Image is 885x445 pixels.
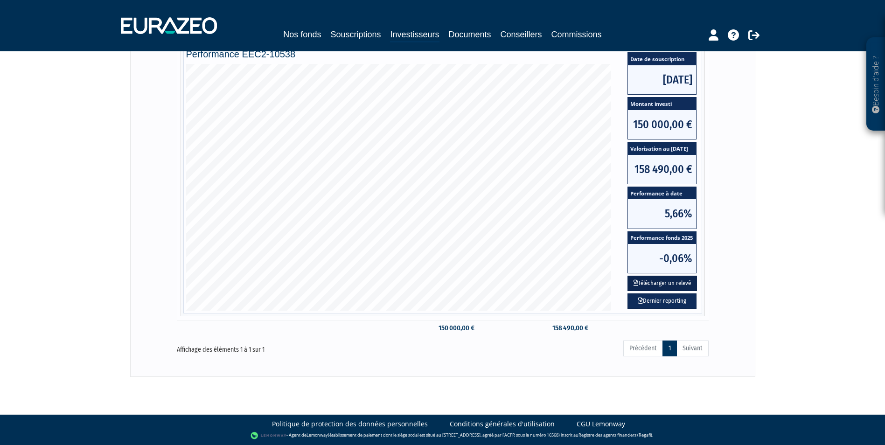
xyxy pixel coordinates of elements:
span: 150 000,00 € [628,110,696,139]
span: 158 490,00 € [628,155,696,184]
span: Performance à date [628,187,696,200]
a: CGU Lemonway [577,419,625,429]
img: logo-lemonway.png [251,431,286,440]
span: Date de souscription [628,53,696,65]
a: Politique de protection des données personnelles [272,419,428,429]
a: Commissions [551,28,602,41]
p: Besoin d'aide ? [871,42,881,126]
button: Télécharger un relevé [627,276,697,291]
a: Documents [449,28,491,41]
div: Affichage des éléments 1 à 1 sur 1 [177,340,390,355]
a: Dernier reporting [627,293,697,309]
img: 1732889491-logotype_eurazeo_blanc_rvb.png [121,17,217,34]
span: Performance fonds 2025 [628,232,696,244]
a: Souscriptions [330,28,381,41]
a: Conditions générales d'utilisation [450,419,555,429]
a: Nos fonds [283,28,321,41]
h4: Performance EEC2-10538 [186,49,699,59]
td: 158 490,00 € [538,320,592,336]
td: 150 000,00 € [424,320,479,336]
span: Valorisation au [DATE] [628,142,696,155]
span: -0,06% [628,244,696,273]
div: - Agent de (établissement de paiement dont le siège social est situé au [STREET_ADDRESS], agréé p... [9,431,876,440]
a: Investisseurs [390,28,439,42]
span: 5,66% [628,199,696,228]
a: Conseillers [501,28,542,41]
a: Lemonway [307,432,328,438]
a: Registre des agents financiers (Regafi) [578,432,652,438]
a: 1 [662,341,677,356]
span: Montant investi [628,97,696,110]
span: [DATE] [628,65,696,94]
